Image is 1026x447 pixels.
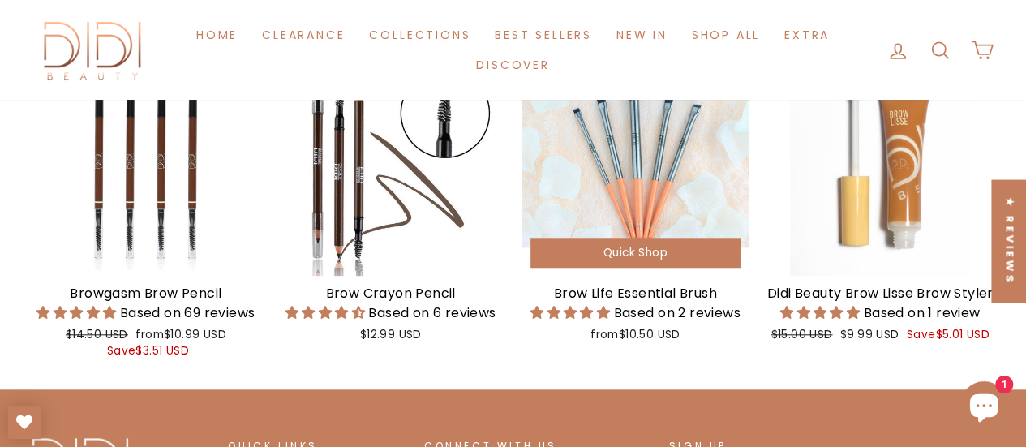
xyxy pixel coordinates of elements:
[680,19,772,49] a: Shop All
[277,49,504,349] a: Brow Crayon Pencil 4.50 stars Based on 6 reviews $12.99 USD
[8,406,41,439] a: My Wishlist
[766,49,994,349] a: Didi Beauty Brow Lisse Brow Styler 5.00 stars Based on 1 review $15.00 USD $9.99 USD Save$5.01 USD
[613,303,740,322] span: Based on 2 reviews
[32,284,260,303] div: Browgasm Brow Pencil
[464,50,561,80] a: Discover
[32,327,260,360] div: from
[955,381,1013,434] inbox-online-store-chat: Shopify online store chat
[154,19,872,80] ul: Primary
[771,327,832,342] span: $15.00 USD
[772,19,842,49] a: Extra
[483,19,604,49] a: Best Sellers
[135,343,189,359] span: $3.51 USD
[992,179,1026,302] div: Click to open Judge.me floating reviews tab
[368,303,496,322] span: Based on 6 reviews
[522,49,749,349] a: Quick Shop Brow Life Essential Brush 5.00 stars Based on 2 reviews from$10.50 USD
[766,284,994,303] div: Didi Beauty Brow Lisse Brow Styler
[66,327,128,342] span: $14.50 USD
[32,16,154,84] img: Didi Beauty Co.
[530,303,613,322] span: 5.00 stars
[360,327,422,342] span: $12.99 USD
[619,327,680,342] span: $10.50 USD
[32,49,260,365] a: Browgasm Brow Pencil 4.81 stars Based on 69 reviews $14.50 USD from$10.99 USD Save$3.51 USD
[863,303,980,322] span: Based on 1 review
[603,245,668,260] span: Quick Shop
[184,19,250,49] a: Home
[780,303,863,322] span: 5.00 stars
[250,19,357,49] a: Clearance
[357,19,483,49] a: Collections
[120,303,255,322] span: Based on 69 reviews
[107,343,189,359] span: Save
[907,327,990,342] span: Save
[36,303,119,322] span: 4.81 stars
[285,303,368,322] span: 4.50 stars
[522,284,749,303] div: Brow Life Essential Brush
[604,19,680,49] a: New in
[522,327,749,343] div: from
[935,327,990,342] span: $5.01 USD
[164,327,226,342] span: $10.99 USD
[277,284,504,303] div: Brow Crayon Pencil
[840,327,899,342] span: $9.99 USD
